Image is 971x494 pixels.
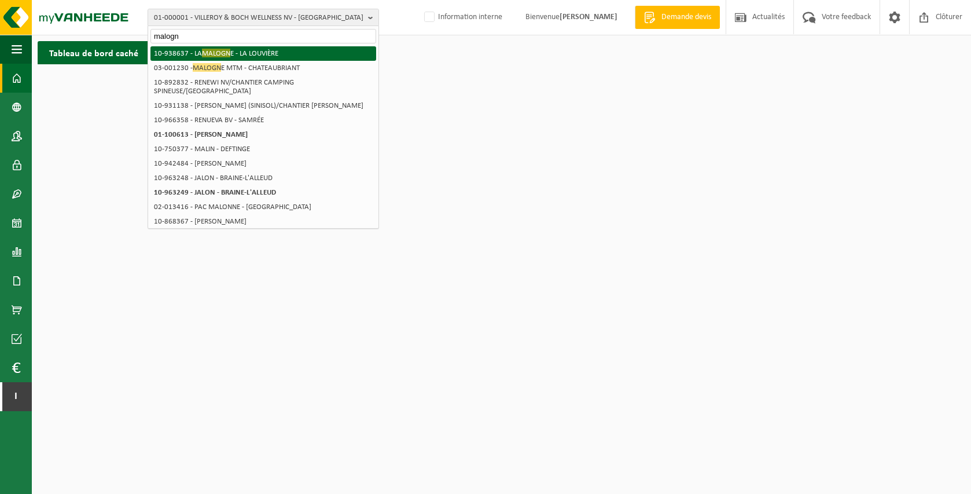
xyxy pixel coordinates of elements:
span: Demande devis [659,12,714,23]
li: 10-966358 - RENUEVA BV - SAMRÉE [150,113,376,127]
li: 10-892832 - RENEWI NV/CHANTIER CAMPING SPINEUSE/[GEOGRAPHIC_DATA] [150,75,376,98]
button: 01-000001 - VILLEROY & BOCH WELLNESS NV - [GEOGRAPHIC_DATA] [148,9,379,26]
label: Information interne [422,9,502,26]
strong: 10-963249 - JALON - BRAINE-L'ALLEUD [154,189,276,196]
li: 10-750377 - MALIN - DEFTINGE [150,142,376,156]
li: 02-013416 - PAC MALONNE - [GEOGRAPHIC_DATA] [150,200,376,214]
li: 03-001230 - E MTM - CHATEAUBRIANT [150,61,376,75]
li: 10-931138 - [PERSON_NAME] (SINISOL)/CHANTIER [PERSON_NAME] [150,98,376,113]
strong: 01-100613 - [PERSON_NAME] [154,131,248,138]
span: 01-000001 - VILLEROY & BOCH WELLNESS NV - [GEOGRAPHIC_DATA] [154,9,363,27]
input: Chercher des succursales liées [150,29,376,43]
li: 10-868367 - [PERSON_NAME] [150,214,376,229]
span: MALOGN [202,49,230,57]
li: 10-938637 - LA E - LA LOUVIÈRE [150,46,376,61]
a: Demande devis [635,6,720,29]
li: 10-942484 - [PERSON_NAME] [150,156,376,171]
strong: [PERSON_NAME] [560,13,617,21]
li: 10-963248 - JALON - BRAINE-L'ALLEUD [150,171,376,185]
span: I [12,382,20,411]
h2: Tableau de bord caché [38,41,150,64]
span: MALOGN [193,63,221,72]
